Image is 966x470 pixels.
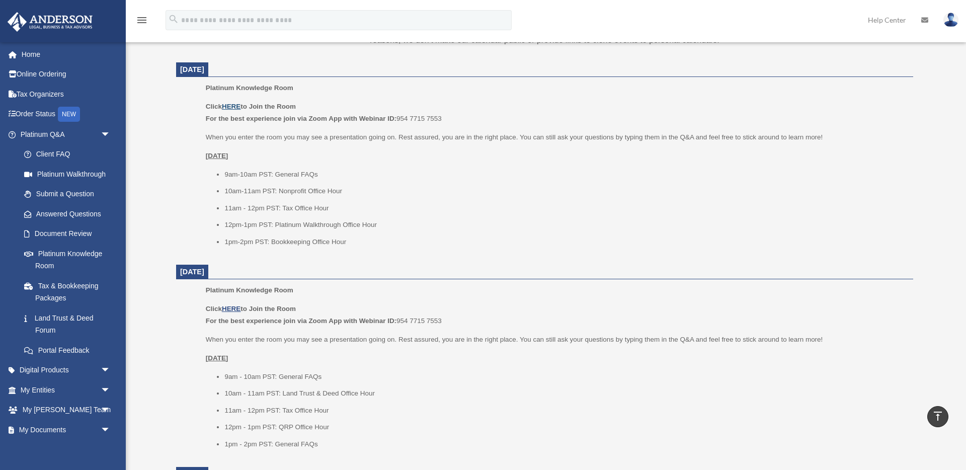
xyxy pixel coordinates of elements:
img: Anderson Advisors Platinum Portal [5,12,96,32]
a: Portal Feedback [14,340,126,360]
b: For the best experience join via Zoom App with Webinar ID: [206,317,396,325]
p: 954 7715 7553 [206,303,906,327]
li: 12pm - 1pm PST: QRP Office Hour [224,421,906,433]
i: search [168,14,179,25]
span: [DATE] [180,65,204,73]
li: 11am - 12pm PST: Tax Office Hour [224,405,906,417]
a: My Entitiesarrow_drop_down [7,380,126,400]
a: Online Ordering [7,64,126,85]
span: Platinum Knowledge Room [206,286,293,294]
li: 12pm-1pm PST: Platinum Walkthrough Office Hour [224,219,906,231]
a: Document Review [14,224,126,244]
span: arrow_drop_down [101,380,121,401]
a: My Documentsarrow_drop_down [7,420,126,440]
u: [DATE] [206,354,228,362]
b: Click to Join the Room [206,103,296,110]
a: My [PERSON_NAME] Teamarrow_drop_down [7,400,126,420]
img: User Pic [943,13,958,27]
li: 10am - 11am PST: Land Trust & Deed Office Hour [224,387,906,400]
span: [DATE] [180,268,204,276]
a: Answered Questions [14,204,126,224]
b: For the best experience join via Zoom App with Webinar ID: [206,115,396,122]
b: Click to Join the Room [206,305,296,312]
a: vertical_align_top [927,406,948,427]
li: 1pm - 2pm PST: General FAQs [224,438,906,450]
a: Tax Organizers [7,84,126,104]
a: menu [136,18,148,26]
li: 11am - 12pm PST: Tax Office Hour [224,202,906,214]
li: 10am-11am PST: Nonprofit Office Hour [224,185,906,197]
a: HERE [222,305,240,312]
i: menu [136,14,148,26]
a: Home [7,44,126,64]
a: Digital Productsarrow_drop_down [7,360,126,380]
span: arrow_drop_down [101,400,121,421]
a: Platinum Q&Aarrow_drop_down [7,124,126,144]
span: arrow_drop_down [101,360,121,381]
li: 9am-10am PST: General FAQs [224,169,906,181]
a: HERE [222,103,240,110]
span: arrow_drop_down [101,124,121,145]
p: When you enter the room you may see a presentation going on. Rest assured, you are in the right p... [206,334,906,346]
a: Land Trust & Deed Forum [14,308,126,340]
div: NEW [58,107,80,122]
a: Submit a Question [14,184,126,204]
u: [DATE] [206,152,228,160]
li: 1pm-2pm PST: Bookkeeping Office Hour [224,236,906,248]
a: Order StatusNEW [7,104,126,125]
a: Tax & Bookkeeping Packages [14,276,126,308]
span: Platinum Knowledge Room [206,84,293,92]
p: When you enter the room you may see a presentation going on. Rest assured, you are in the right p... [206,131,906,143]
a: Platinum Walkthrough [14,164,126,184]
p: 954 7715 7553 [206,101,906,124]
li: 9am - 10am PST: General FAQs [224,371,906,383]
i: vertical_align_top [932,410,944,422]
span: arrow_drop_down [101,420,121,440]
a: Platinum Knowledge Room [14,244,121,276]
a: Client FAQ [14,144,126,165]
